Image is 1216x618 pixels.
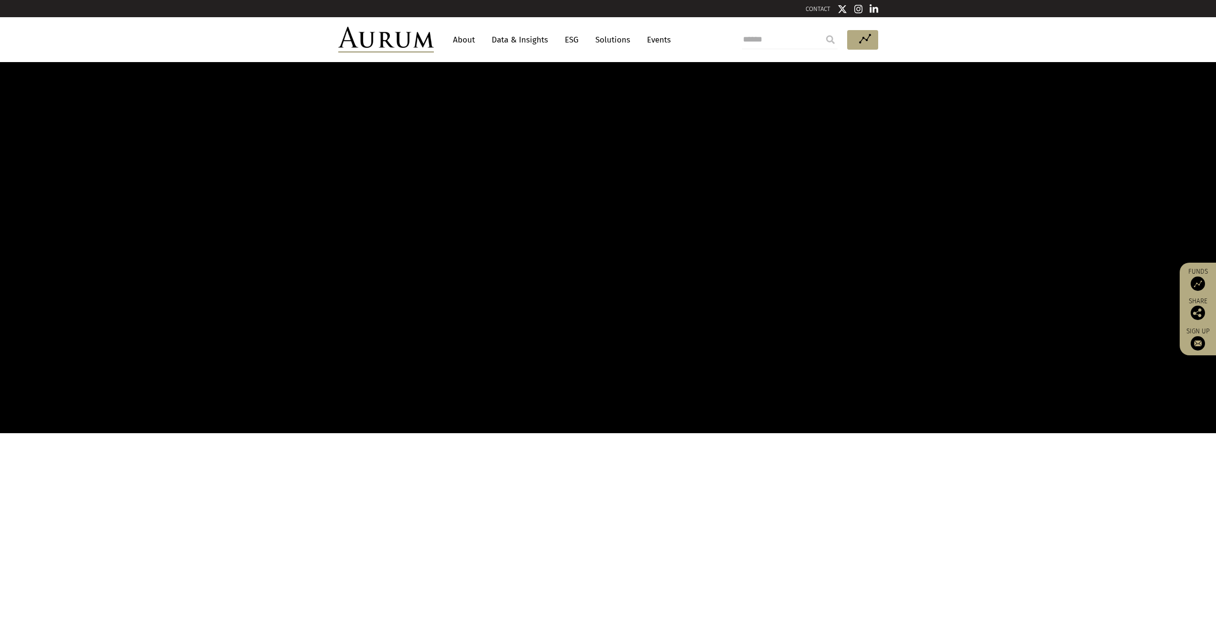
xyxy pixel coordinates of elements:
[1191,306,1205,320] img: Share this post
[1191,336,1205,351] img: Sign up to our newsletter
[854,4,863,14] img: Instagram icon
[487,31,553,49] a: Data & Insights
[1184,267,1211,291] a: Funds
[448,31,480,49] a: About
[642,31,671,49] a: Events
[1191,277,1205,291] img: Access Funds
[806,5,830,12] a: CONTACT
[1184,298,1211,320] div: Share
[560,31,583,49] a: ESG
[591,31,635,49] a: Solutions
[870,4,878,14] img: Linkedin icon
[838,4,847,14] img: Twitter icon
[338,27,434,53] img: Aurum
[1184,327,1211,351] a: Sign up
[821,30,840,49] input: Submit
